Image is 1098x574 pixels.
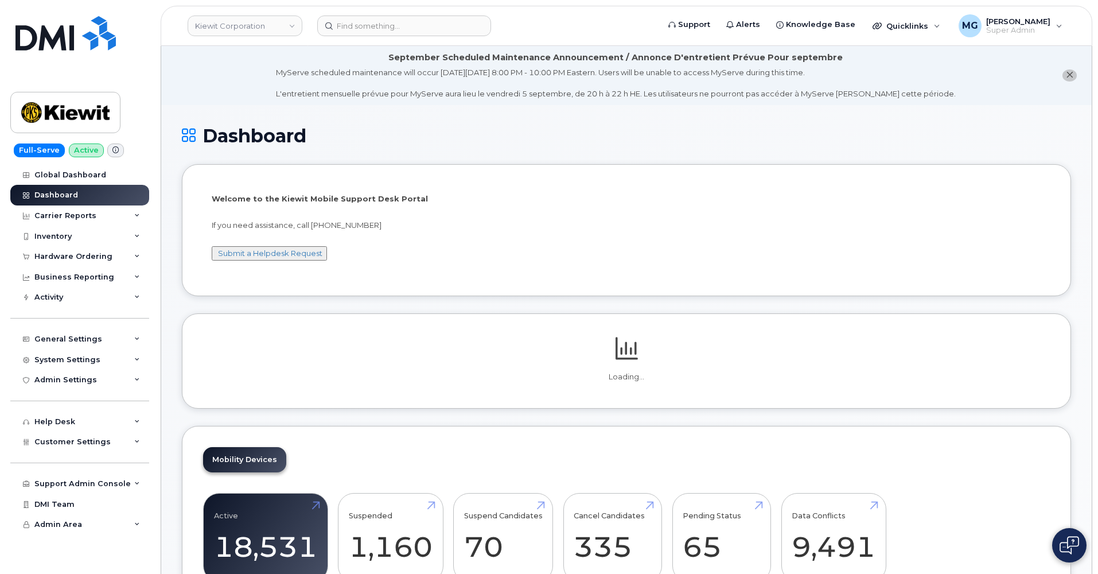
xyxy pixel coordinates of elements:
p: Welcome to the Kiewit Mobile Support Desk Portal [212,193,1041,204]
p: If you need assistance, call [PHONE_NUMBER] [212,220,1041,231]
h1: Dashboard [182,126,1071,146]
button: Submit a Helpdesk Request [212,246,327,261]
button: close notification [1062,69,1077,82]
img: Open chat [1060,536,1079,554]
a: Mobility Devices [203,447,286,472]
div: MyServe scheduled maintenance will occur [DATE][DATE] 8:00 PM - 10:00 PM Eastern. Users will be u... [276,67,956,99]
div: September Scheduled Maintenance Announcement / Annonce D'entretient Prévue Pour septembre [388,52,843,64]
a: Submit a Helpdesk Request [218,249,322,258]
p: Loading... [203,372,1050,382]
